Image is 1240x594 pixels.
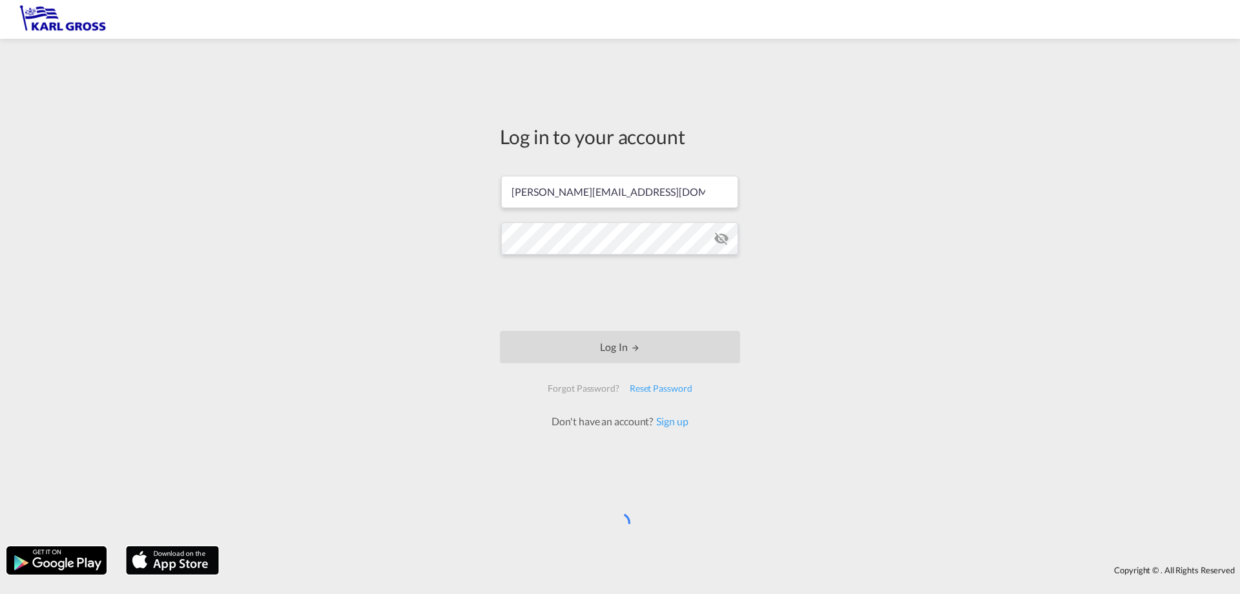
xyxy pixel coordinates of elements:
iframe: reCAPTCHA [522,268,718,318]
input: Enter email/phone number [501,176,738,208]
a: Sign up [653,415,688,427]
img: google.png [5,545,108,576]
md-icon: icon-eye-off [714,231,729,246]
img: apple.png [125,545,220,576]
img: 3269c73066d711f095e541db4db89301.png [19,5,107,34]
div: Reset Password [625,377,697,400]
div: Forgot Password? [542,377,624,400]
div: Log in to your account [500,123,740,150]
div: Don't have an account? [537,414,702,429]
div: Copyright © . All Rights Reserved [225,559,1240,581]
button: LOGIN [500,331,740,363]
